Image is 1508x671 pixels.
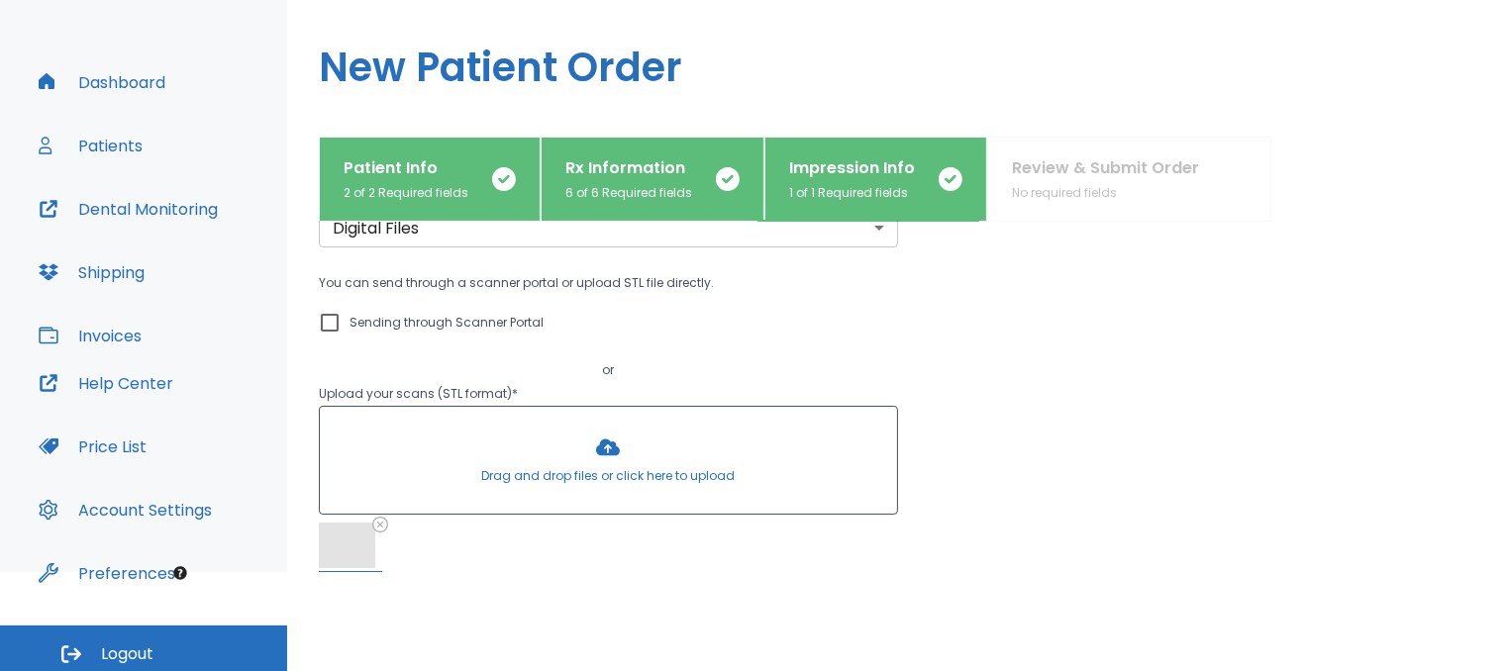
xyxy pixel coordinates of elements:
button: Dashboard [27,58,177,106]
span: Logout [101,643,153,665]
p: You can send through a scanner portal or upload STL file directly. [319,271,898,295]
button: Price List [27,423,158,470]
p: Patient Info [344,156,468,180]
button: Patients [27,122,154,169]
button: Help Center [27,359,185,407]
p: Upload your scans (STL format) * [319,382,898,406]
p: 1 of 1 Required fields [789,184,915,202]
div: Tooltip anchor [171,564,189,582]
button: Account Settings [27,486,224,533]
div: Without label [319,208,898,247]
p: Impression Info [789,156,915,180]
p: 2 of 2 Required fields [344,184,468,202]
p: Rx Information [565,156,692,180]
button: Shipping [27,248,156,296]
button: Preferences [27,549,187,597]
button: Dental Monitoring [27,185,230,233]
span: STL [319,571,382,586]
p: Sending through Scanner Portal [350,311,544,335]
p: 6 of 6 Required fields [565,184,692,202]
p: or [319,358,898,382]
button: Invoices [27,312,153,359]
